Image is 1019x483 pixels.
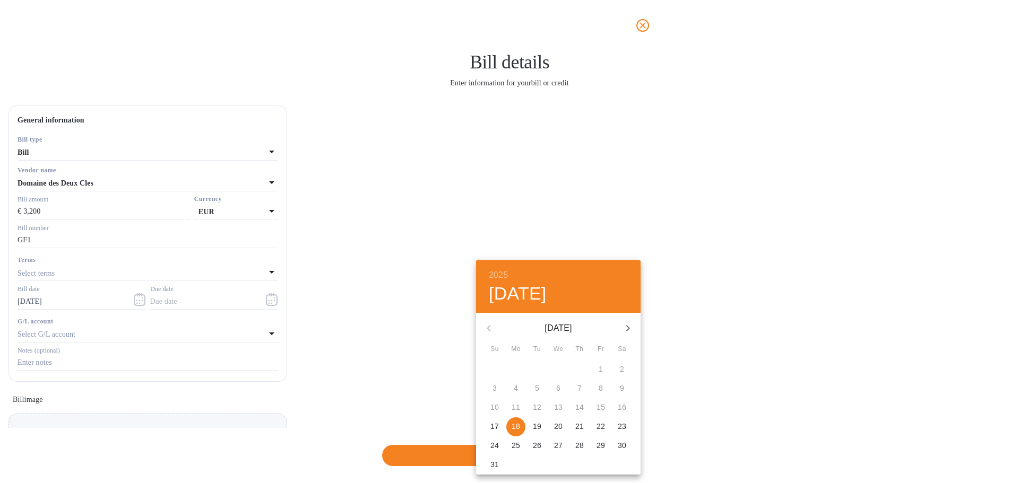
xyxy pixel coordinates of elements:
[533,440,541,451] p: 26
[591,436,610,455] button: 29
[502,322,615,335] p: [DATE]
[575,440,584,451] p: 28
[489,268,508,283] button: 2025
[528,417,547,436] button: 19
[528,344,547,355] span: Tu
[512,440,520,451] p: 25
[570,417,589,436] button: 21
[489,283,547,305] button: [DATE]
[485,455,504,475] button: 31
[549,417,568,436] button: 20
[549,436,568,455] button: 27
[485,436,504,455] button: 24
[490,459,499,470] p: 31
[612,344,632,355] span: Sa
[533,421,541,432] p: 19
[570,436,589,455] button: 28
[554,421,563,432] p: 20
[506,436,525,455] button: 25
[612,436,632,455] button: 30
[591,417,610,436] button: 22
[570,344,589,355] span: Th
[575,421,584,432] p: 21
[506,417,525,436] button: 18
[591,344,610,355] span: Fr
[528,436,547,455] button: 26
[485,417,504,436] button: 17
[618,421,626,432] p: 23
[597,421,605,432] p: 22
[597,440,605,451] p: 29
[506,344,525,355] span: Mo
[485,344,504,355] span: Su
[554,440,563,451] p: 27
[966,432,1019,483] iframe: Chat Widget
[490,440,499,451] p: 24
[618,440,626,451] p: 30
[612,417,632,436] button: 23
[512,421,520,432] p: 18
[490,421,499,432] p: 17
[549,344,568,355] span: We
